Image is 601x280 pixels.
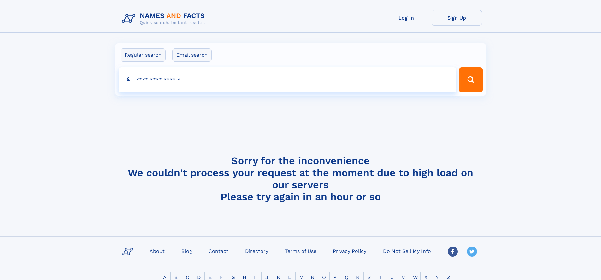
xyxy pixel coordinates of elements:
img: Twitter [467,247,477,257]
label: Regular search [121,48,166,62]
img: Logo Names and Facts [119,10,210,27]
a: Do Not Sell My Info [380,246,433,255]
button: Search Button [459,67,482,92]
a: About [147,246,167,255]
label: Email search [172,48,212,62]
input: search input [119,67,457,92]
a: Sign Up [432,10,482,26]
a: Log In [381,10,432,26]
img: Facebook [448,247,458,257]
a: Contact [206,246,231,255]
a: Blog [179,246,195,255]
a: Directory [243,246,271,255]
a: Privacy Policy [330,246,369,255]
h4: Sorry for the inconvenience We couldn't process your request at the moment due to high load on ou... [119,155,482,203]
a: Terms of Use [282,246,319,255]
